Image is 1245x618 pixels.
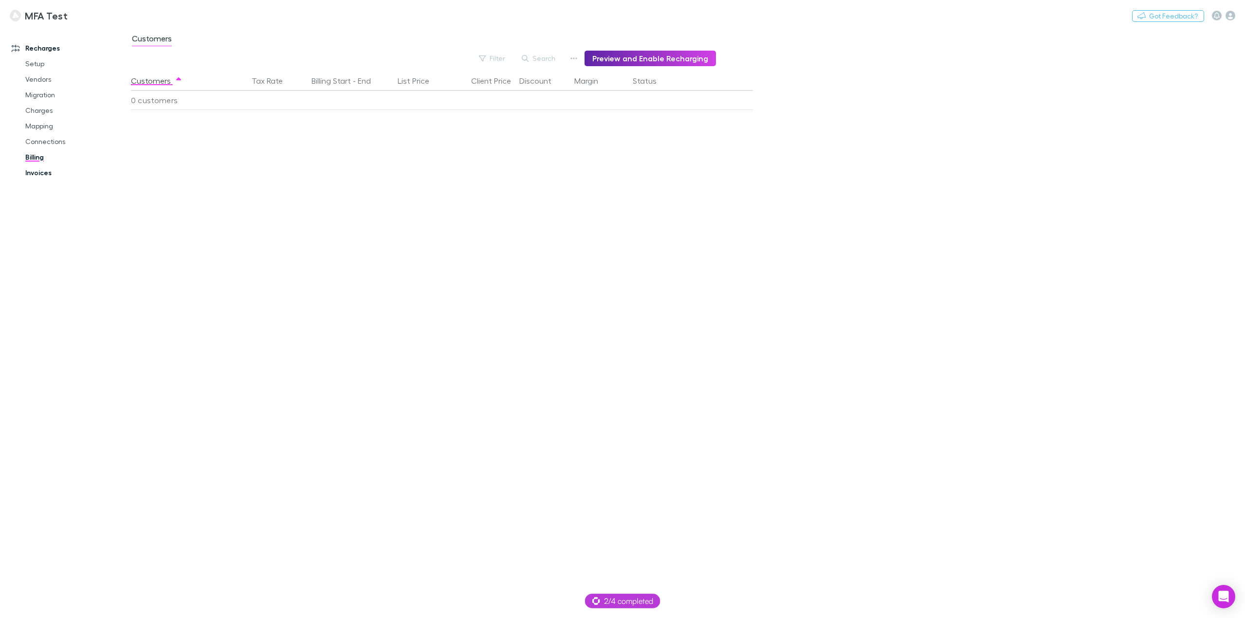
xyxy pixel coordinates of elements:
[1132,10,1204,22] button: Got Feedback?
[16,149,136,165] a: Billing
[517,53,561,64] button: Search
[585,51,716,66] button: Preview and Enable Recharging
[10,10,21,21] img: MFA Test's Logo
[16,103,136,118] a: Charges
[16,87,136,103] a: Migration
[252,71,294,91] button: Tax Rate
[16,118,136,134] a: Mapping
[25,10,68,21] h3: MFA Test
[16,134,136,149] a: Connections
[311,71,383,91] button: Billing Start - End
[16,56,136,72] a: Setup
[471,71,523,91] button: Client Price
[131,71,183,91] button: Customers
[16,165,136,181] a: Invoices
[132,34,172,46] span: Customers
[4,4,73,27] a: MFA Test
[16,72,136,87] a: Vendors
[131,91,248,110] div: 0 customers
[633,71,668,91] button: Status
[474,53,511,64] button: Filter
[398,71,441,91] button: List Price
[519,71,563,91] button: Discount
[1212,585,1235,608] div: Open Intercom Messenger
[574,71,610,91] button: Margin
[2,40,136,56] a: Recharges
